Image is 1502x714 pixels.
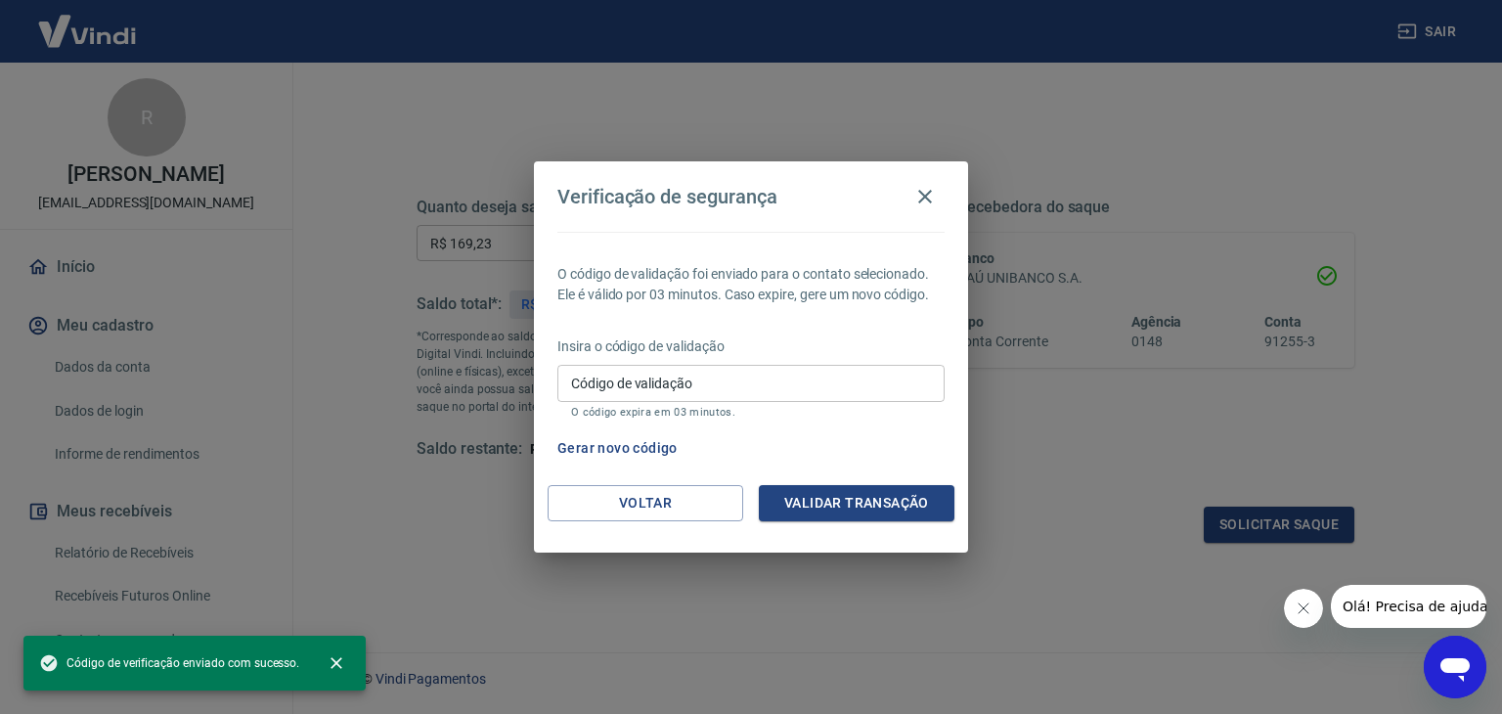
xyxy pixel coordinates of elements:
[39,653,299,673] span: Código de verificação enviado com sucesso.
[557,336,945,357] p: Insira o código de validação
[1331,585,1486,628] iframe: Message from company
[315,642,358,685] button: close
[557,185,777,208] h4: Verificação de segurança
[759,485,954,521] button: Validar transação
[550,430,685,467] button: Gerar novo código
[571,406,931,419] p: O código expira em 03 minutos.
[548,485,743,521] button: Voltar
[1284,589,1323,628] iframe: Close message
[12,14,164,29] span: Olá! Precisa de ajuda?
[557,264,945,305] p: O código de validação foi enviado para o contato selecionado. Ele é válido por 03 minutos. Caso e...
[1424,636,1486,698] iframe: Button to launch messaging window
